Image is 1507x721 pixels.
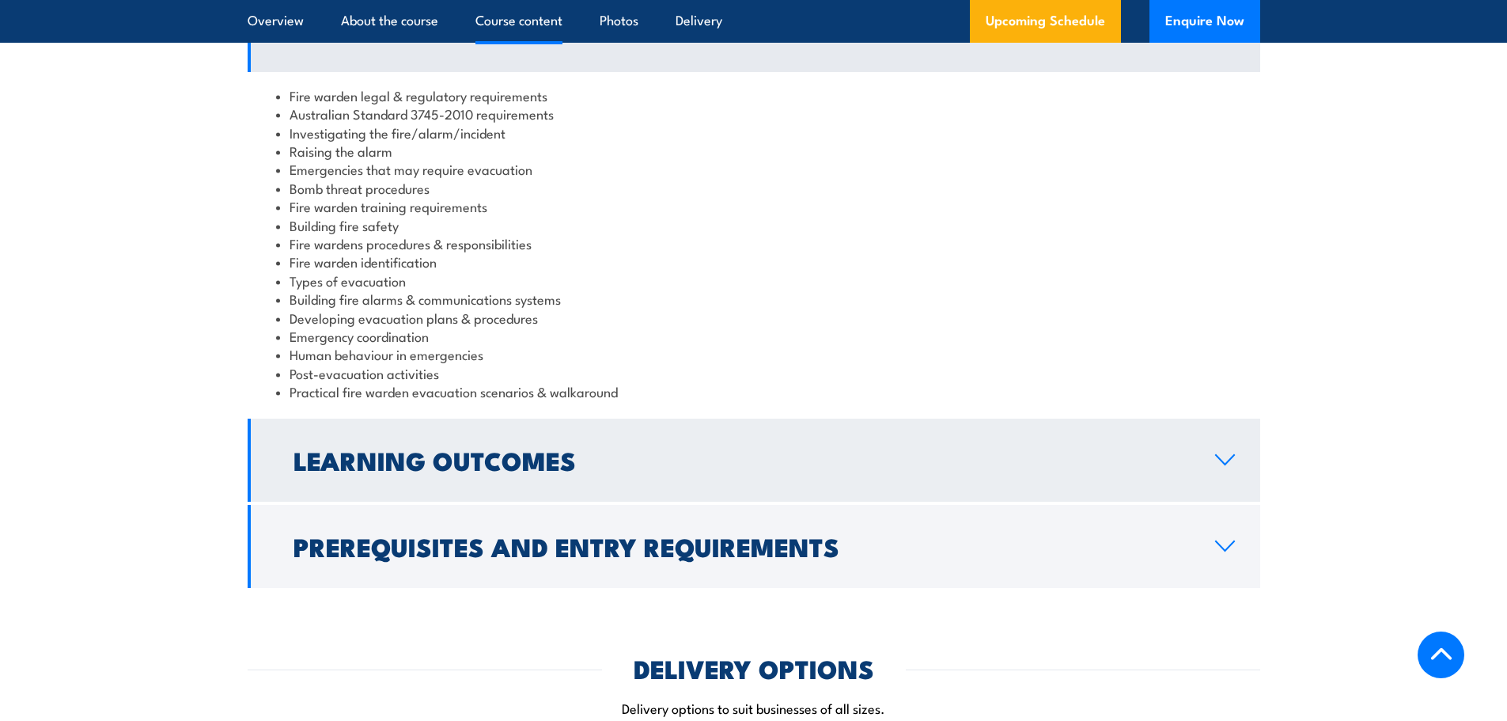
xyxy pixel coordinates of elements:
p: Delivery options to suit businesses of all sizes. [248,699,1260,717]
li: Emergencies that may require evacuation [276,160,1232,178]
a: Prerequisites and Entry Requirements [248,505,1260,588]
li: Fire wardens procedures & responsibilities [276,234,1232,252]
li: Practical fire warden evacuation scenarios & walkaround [276,382,1232,400]
li: Building fire safety [276,216,1232,234]
li: Bomb threat procedures [276,179,1232,197]
a: Learning Outcomes [248,419,1260,502]
h2: DELIVERY OPTIONS [634,657,874,679]
li: Investigating the fire/alarm/incident [276,123,1232,142]
h2: Learning Outcomes [293,449,1190,471]
li: Raising the alarm [276,142,1232,160]
li: Emergency coordination [276,327,1232,345]
h2: Prerequisites and Entry Requirements [293,535,1190,557]
li: Types of evacuation [276,271,1232,290]
li: Human behaviour in emergencies [276,345,1232,363]
li: Fire warden identification [276,252,1232,271]
li: Post-evacuation activities [276,364,1232,382]
li: Fire warden legal & regulatory requirements [276,86,1232,104]
li: Fire warden training requirements [276,197,1232,215]
li: Australian Standard 3745-2010 requirements [276,104,1232,123]
li: Building fire alarms & communications systems [276,290,1232,308]
li: Developing evacuation plans & procedures [276,309,1232,327]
